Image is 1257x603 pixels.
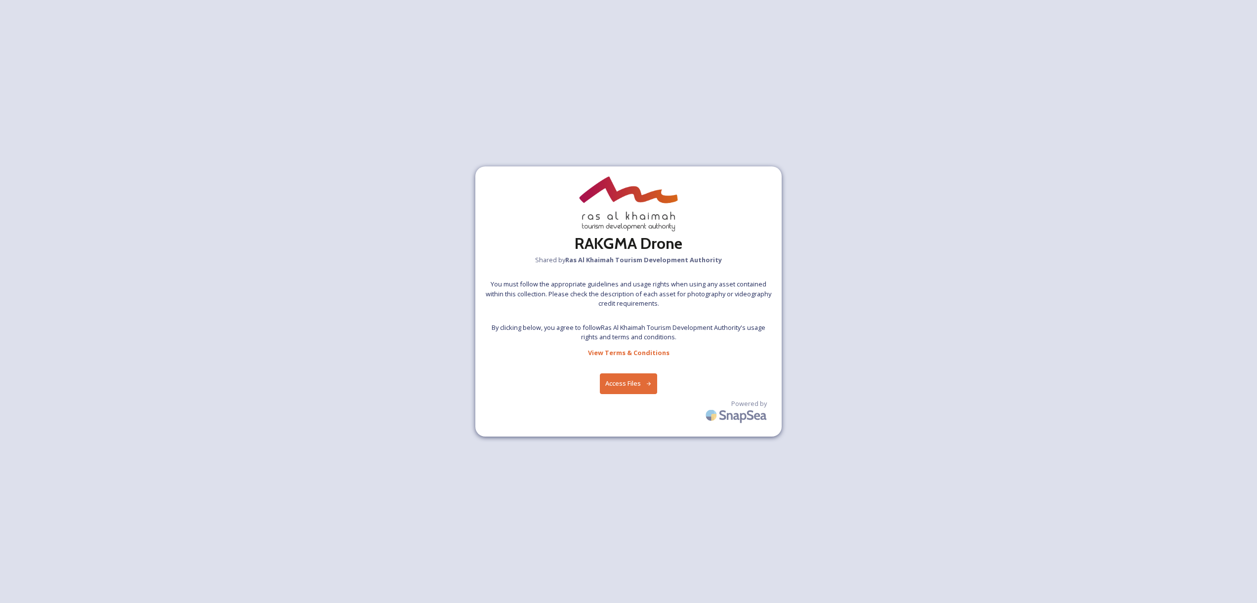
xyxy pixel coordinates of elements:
span: Powered by [731,399,767,408]
span: Shared by [535,255,722,265]
button: Access Files [600,373,658,394]
span: By clicking below, you agree to follow Ras Al Khaimah Tourism Development Authority 's usage righ... [485,323,772,342]
a: View Terms & Conditions [588,347,670,359]
h2: RAKGMA Drone [575,232,682,255]
span: You must follow the appropriate guidelines and usage rights when using any asset contained within... [485,280,772,308]
strong: Ras Al Khaimah Tourism Development Authority [565,255,722,264]
img: raktda_eng_new-stacked-logo_rgb.png [579,176,678,232]
img: SnapSea Logo [703,403,772,427]
strong: View Terms & Conditions [588,348,670,357]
